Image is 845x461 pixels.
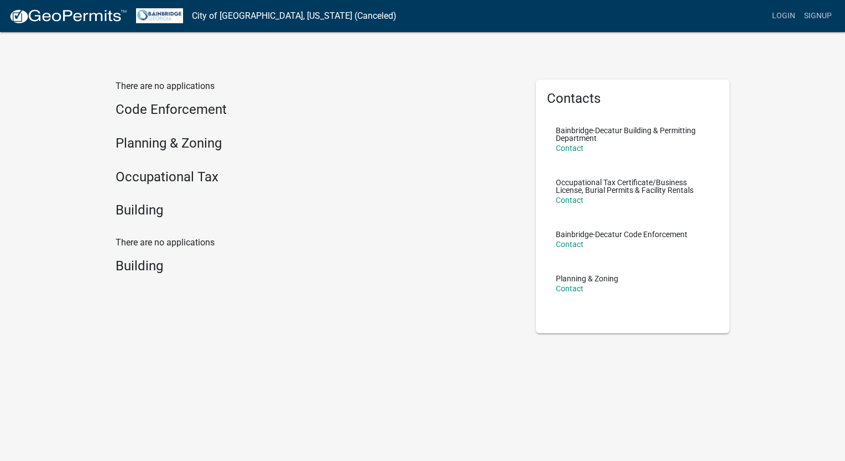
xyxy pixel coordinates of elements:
a: Login [768,6,800,27]
a: Signup [800,6,836,27]
img: City of Bainbridge, Georgia (Canceled) [136,8,183,23]
a: Contact [556,144,583,153]
a: Contact [556,196,583,205]
h4: Building [116,202,519,218]
h5: Contacts [547,91,718,107]
a: Contact [556,284,583,293]
h4: Code Enforcement [116,102,519,118]
h4: Planning & Zoning [116,135,519,151]
p: There are no applications [116,236,519,249]
h4: Building [116,258,519,274]
a: City of [GEOGRAPHIC_DATA], [US_STATE] (Canceled) [192,7,397,25]
a: Contact [556,240,583,249]
p: Occupational Tax Certificate/Business License, Burial Permits & Facility Rentals [556,179,710,194]
p: Planning & Zoning [556,275,618,282]
p: There are no applications [116,80,519,93]
p: Bainbridge-Decatur Code Enforcement [556,230,687,238]
p: Bainbridge-Decatur Building & Permitting Department [556,127,710,142]
h4: Occupational Tax [116,169,519,185]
